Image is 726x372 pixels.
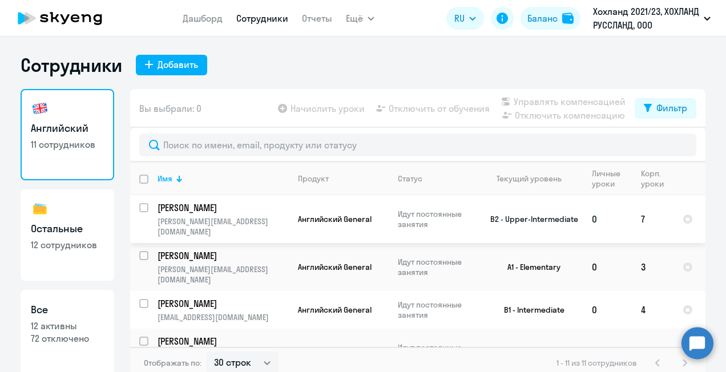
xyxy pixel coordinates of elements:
[632,243,673,291] td: 3
[446,7,484,30] button: RU
[31,138,104,151] p: 11 сотрудников
[31,302,104,317] h3: Все
[398,173,476,184] div: Статус
[31,221,104,236] h3: Остальные
[31,320,104,332] p: 12 активны
[144,358,201,368] span: Отображать по:
[31,99,49,118] img: english
[635,98,696,119] button: Фильтр
[158,249,287,262] p: [PERSON_NAME]
[236,13,288,24] a: Сотрудники
[298,173,388,184] div: Продукт
[158,312,288,322] p: [EMAIL_ADDRESS][DOMAIN_NAME]
[158,249,288,262] a: [PERSON_NAME]
[583,243,632,291] td: 0
[158,173,172,184] div: Имя
[486,173,582,184] div: Текущий уровень
[592,168,621,189] div: Личные уроки
[593,5,699,32] p: Хохланд 2021/23, ХОХЛАНД РУССЛАНД, ООО
[158,297,288,310] a: [PERSON_NAME]
[641,168,664,189] div: Корп. уроки
[632,291,673,329] td: 4
[583,291,632,329] td: 0
[31,332,104,345] p: 72 отключено
[139,102,201,115] span: Вы выбрали: 0
[158,264,288,285] p: [PERSON_NAME][EMAIL_ADDRESS][DOMAIN_NAME]
[527,11,558,25] div: Баланс
[632,195,673,243] td: 7
[398,173,422,184] div: Статус
[21,54,122,76] h1: Сотрудники
[21,89,114,180] a: Английский11 сотрудников
[583,195,632,243] td: 0
[298,214,372,224] span: Английский General
[158,201,287,214] p: [PERSON_NAME]
[398,257,476,277] p: Идут постоянные занятия
[477,243,583,291] td: A1 - Elementary
[497,173,562,184] div: Текущий уровень
[298,305,372,315] span: Английский General
[158,201,288,214] a: [PERSON_NAME]
[158,173,288,184] div: Имя
[587,5,716,32] button: Хохланд 2021/23, ХОХЛАНД РУССЛАНД, ООО
[398,342,476,363] p: Идут постоянные занятия
[398,209,476,229] p: Идут постоянные занятия
[183,13,223,24] a: Дашборд
[562,13,574,24] img: balance
[477,291,583,329] td: B1 - Intermediate
[477,195,583,243] td: B2 - Upper-Intermediate
[302,13,332,24] a: Отчеты
[556,358,637,368] span: 1 - 11 из 11 сотрудников
[158,216,288,237] p: [PERSON_NAME][EMAIL_ADDRESS][DOMAIN_NAME]
[21,189,114,281] a: Остальные12 сотрудников
[398,300,476,320] p: Идут постоянные занятия
[346,7,374,30] button: Ещё
[136,55,207,75] button: Добавить
[641,168,673,189] div: Корп. уроки
[158,335,288,347] a: [PERSON_NAME]
[158,297,287,310] p: [PERSON_NAME]
[656,101,687,115] div: Фильтр
[31,200,49,218] img: others
[521,7,580,30] button: Балансbalance
[298,173,329,184] div: Продукт
[139,134,696,156] input: Поиск по имени, email, продукту или статусу
[592,168,631,189] div: Личные уроки
[158,335,287,347] p: [PERSON_NAME]
[31,238,104,251] p: 12 сотрудников
[454,11,465,25] span: RU
[346,11,363,25] span: Ещё
[158,58,198,71] div: Добавить
[31,121,104,136] h3: Английский
[298,262,372,272] span: Английский General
